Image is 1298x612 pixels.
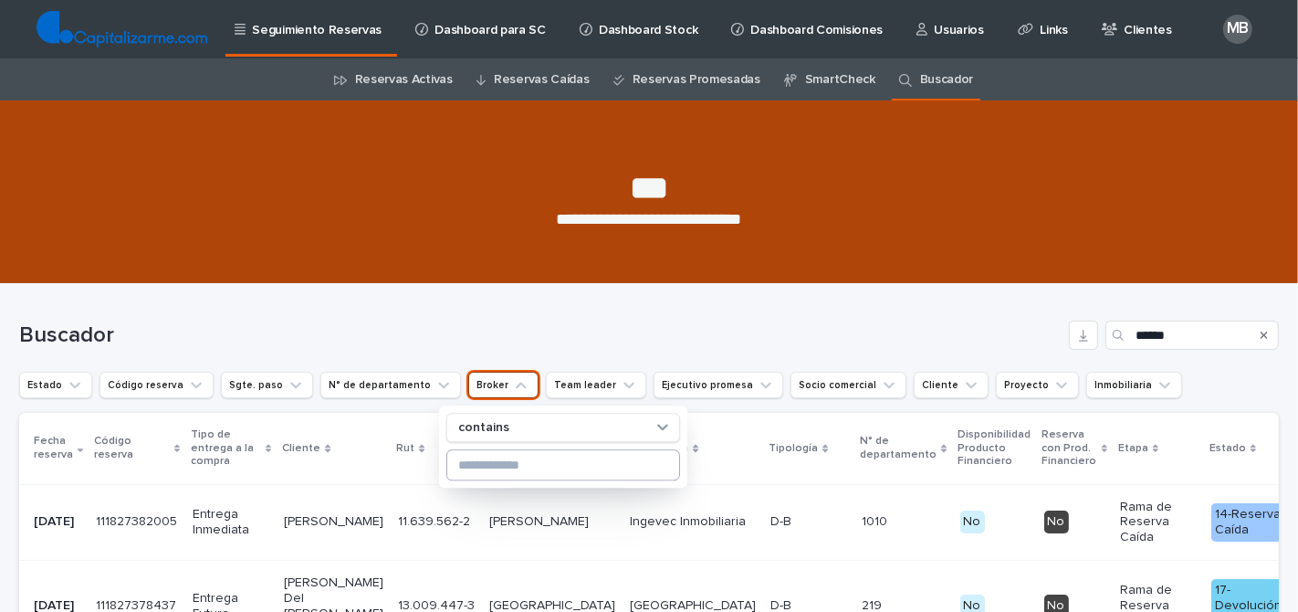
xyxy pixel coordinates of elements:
[1086,372,1182,398] button: Inmobiliaria
[458,420,509,436] p: contains
[958,425,1031,471] p: Disponibilidad Producto Financiero
[96,511,181,530] p: 111827382005
[489,514,615,530] p: [PERSON_NAME]
[546,372,646,398] button: Team leader
[633,58,760,101] a: Reservas Promesadas
[398,511,474,530] p: 11.639.562-2
[19,322,1062,349] h1: Buscador
[996,372,1079,398] button: Proyecto
[1223,15,1252,44] div: MB
[494,58,589,101] a: Reservas Caídas
[920,58,974,101] a: Buscador
[396,438,414,459] p: Rut
[790,372,906,398] button: Socio comercial
[1209,438,1246,459] p: Estado
[654,372,783,398] button: Ejecutivo promesa
[1105,321,1279,350] input: Search
[221,372,313,398] button: Sgte. paso
[282,438,320,459] p: Cliente
[769,438,818,459] p: Tipología
[193,507,269,538] p: Entrega Inmediata
[34,514,81,530] p: [DATE]
[1118,438,1148,459] p: Etapa
[805,58,875,101] a: SmartCheck
[355,58,453,101] a: Reservas Activas
[94,431,170,465] p: Código reserva
[37,11,207,47] img: TjQlHxlQVOtaKxwbrr5R
[284,514,383,530] p: [PERSON_NAME]
[960,511,985,533] div: No
[770,511,795,530] p: D-B
[1211,503,1285,542] div: 14-Reserva Caída
[630,514,756,530] p: Ingevec Inmobiliaria
[19,372,92,398] button: Estado
[99,372,214,398] button: Código reserva
[862,511,891,530] p: 1010
[191,425,261,471] p: Tipo de entrega a la compra
[1042,425,1097,471] p: Reserva con Prod. Financiero
[860,431,937,465] p: N° de departamento
[1120,500,1197,545] p: Rama de Reserva Caída
[914,372,989,398] button: Cliente
[34,431,73,465] p: Fecha reserva
[468,372,539,398] button: Broker
[320,372,461,398] button: N° de departamento
[1044,511,1069,533] div: No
